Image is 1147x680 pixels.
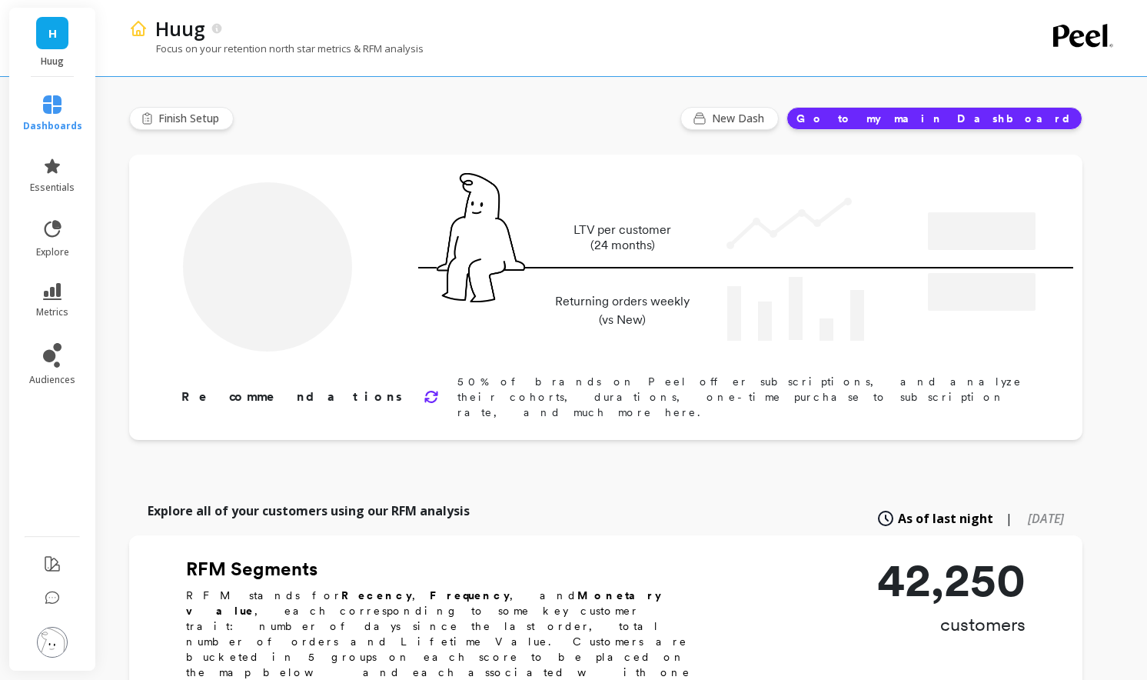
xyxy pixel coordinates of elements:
p: LTV per customer (24 months) [550,222,694,253]
button: Finish Setup [129,107,234,130]
span: metrics [36,306,68,318]
button: New Dash [680,107,779,130]
span: | [1006,509,1012,528]
span: H [48,25,57,42]
img: profile picture [37,627,68,658]
span: dashboards [23,120,82,132]
span: essentials [30,182,75,194]
b: Recency [341,589,412,602]
span: explore [36,246,69,258]
img: header icon [129,19,148,38]
p: 42,250 [877,557,1026,603]
p: Explore all of your customers using our RFM analysis [148,502,470,520]
p: customers [877,612,1026,637]
span: As of last night [898,509,993,528]
p: 50% of brands on Peel offer subscriptions, and analyze their cohorts, durations, one-time purchas... [457,374,1033,420]
p: Huug [25,55,81,68]
h2: RFM Segments [186,557,709,582]
button: Go to my main Dashboard [786,107,1082,130]
span: Finish Setup [158,111,224,126]
span: audiences [29,374,75,386]
p: Returning orders weekly (vs New) [550,292,694,329]
p: Recommendations [181,388,405,406]
img: pal seatted on line [437,173,525,302]
span: [DATE] [1028,510,1064,527]
span: New Dash [712,111,769,126]
b: Frequency [430,589,510,602]
p: Focus on your retention north star metrics & RFM analysis [129,42,424,55]
p: Huug [155,15,205,42]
